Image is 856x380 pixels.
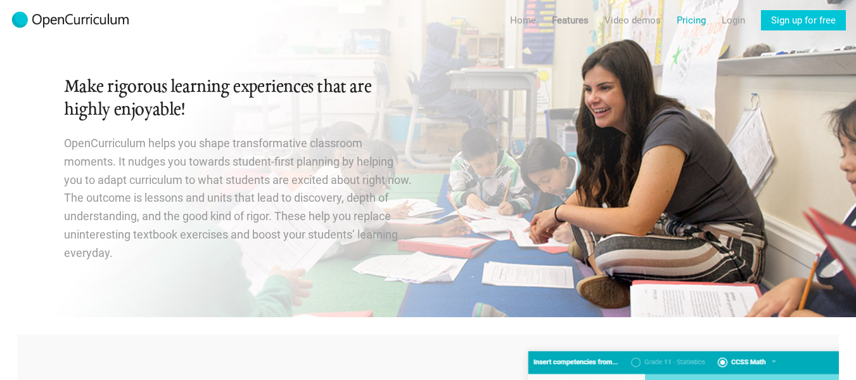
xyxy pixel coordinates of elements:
a: Features [552,10,589,30]
a: Pricing [677,10,706,30]
a: Sign up for free [761,10,846,30]
a: Home [510,10,536,30]
a: Login [722,10,745,30]
h1: Make rigorous learning experiences that are highly enjoyable! [64,76,413,122]
img: 2017-logo-m.png [10,10,131,30]
p: OpenCurriculum helps you shape transformative classroom moments. It nudges you towards student-fi... [64,134,413,263]
a: Video demos [604,10,661,30]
